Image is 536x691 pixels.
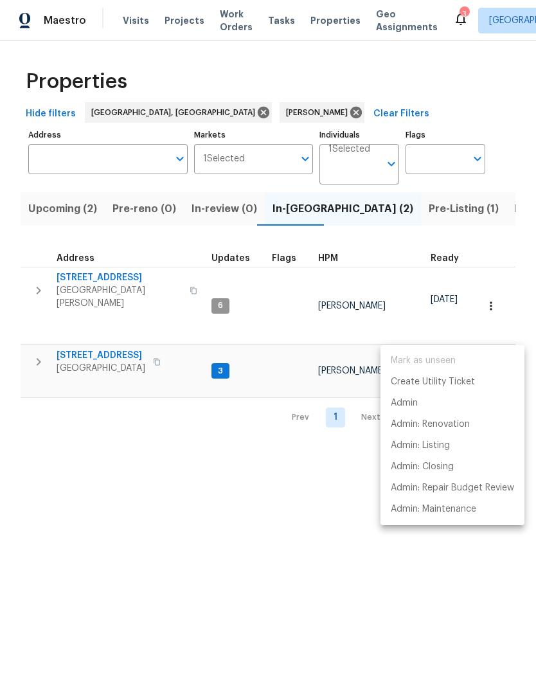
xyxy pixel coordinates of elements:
[391,481,514,495] p: Admin: Repair Budget Review
[391,460,454,474] p: Admin: Closing
[391,418,470,431] p: Admin: Renovation
[391,397,418,410] p: Admin
[391,503,476,516] p: Admin: Maintenance
[391,375,475,389] p: Create Utility Ticket
[391,439,450,453] p: Admin: Listing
